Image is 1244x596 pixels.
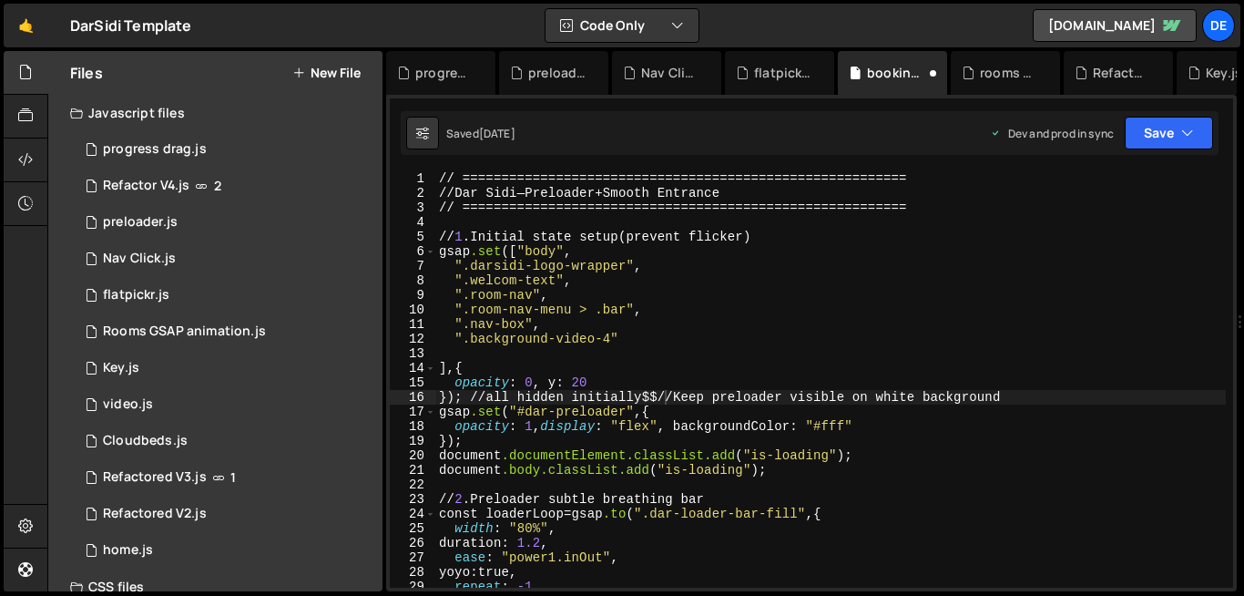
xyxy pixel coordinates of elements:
[390,259,436,273] div: 7
[390,550,436,565] div: 27
[390,317,436,332] div: 11
[754,64,812,82] div: flatpickr.js
[390,375,436,390] div: 15
[390,419,436,434] div: 18
[390,405,436,419] div: 17
[103,324,266,340] div: Rooms GSAP animation.js
[390,521,436,536] div: 25
[390,346,436,361] div: 13
[1093,64,1151,82] div: Refactored V3.js
[70,386,382,423] div: 15943/43581.js
[214,179,221,193] span: 2
[390,273,436,288] div: 8
[390,390,436,405] div: 16
[390,288,436,303] div: 9
[103,433,188,449] div: Cloudbeds.js
[230,470,236,485] span: 1
[546,9,698,42] button: Code Only
[415,64,474,82] div: progress drag.js
[70,131,382,168] div: 15943/48069.js
[390,244,436,259] div: 6
[641,64,699,82] div: Nav Click.js
[103,542,153,559] div: home.js
[103,287,169,303] div: flatpickr.js
[867,64,925,82] div: booking engine popup.css
[446,126,515,141] div: Saved
[1033,9,1197,42] a: [DOMAIN_NAME]
[390,507,436,521] div: 24
[390,171,436,186] div: 1
[70,313,382,350] div: 15943/47622.js
[990,126,1114,141] div: Dev and prod in sync
[70,241,382,277] div: 15943/48056.js
[390,186,436,200] div: 2
[390,536,436,550] div: 26
[980,64,1038,82] div: rooms style.css
[1125,117,1213,149] button: Save
[103,360,139,376] div: Key.js
[103,214,178,231] div: preloader.js
[390,230,436,244] div: 5
[390,580,436,594] div: 29
[103,506,207,522] div: Refactored V2.js
[390,215,436,230] div: 4
[528,64,586,82] div: preloader.js
[4,4,48,47] a: 🤙
[390,434,436,448] div: 19
[103,251,176,267] div: Nav Click.js
[70,459,382,496] div: 15943/47442.js
[390,448,436,463] div: 20
[1206,64,1242,82] div: Key.js
[103,141,207,158] div: progress drag.js
[70,496,382,532] div: 15943/45697.js
[390,303,436,317] div: 10
[390,332,436,346] div: 12
[390,200,436,215] div: 3
[103,396,153,413] div: video.js
[390,478,436,492] div: 22
[103,178,189,194] div: Refactor V4.js
[70,423,382,459] div: 15943/47638.js
[103,469,207,486] div: Refactored V3.js
[48,95,382,131] div: Javascript files
[390,565,436,580] div: 28
[70,168,382,204] div: 15943/47458.js
[390,463,436,478] div: 21
[479,126,515,141] div: [DATE]
[70,15,192,36] div: DarSidi Template
[70,350,382,386] div: 15943/47785.js
[70,63,103,83] h2: Files
[70,532,382,569] div: 15943/42886.js
[292,66,361,80] button: New File
[1202,9,1235,42] a: De
[70,277,382,313] div: 15943/48039.js
[390,361,436,375] div: 14
[390,492,436,507] div: 23
[70,204,382,241] div: 15943/48068.js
